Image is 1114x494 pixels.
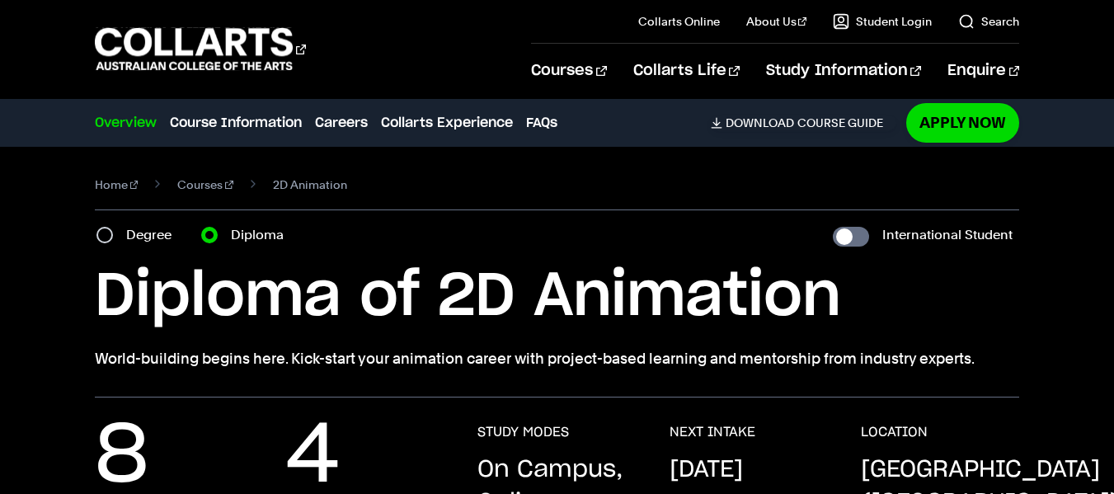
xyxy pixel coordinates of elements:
[833,13,932,30] a: Student Login
[638,13,720,30] a: Collarts Online
[95,113,157,133] a: Overview
[633,44,740,98] a: Collarts Life
[95,26,306,73] div: Go to homepage
[126,223,181,247] label: Degree
[286,424,340,490] p: 4
[670,454,743,487] p: [DATE]
[95,260,1019,334] h1: Diploma of 2D Animation
[381,113,513,133] a: Collarts Experience
[958,13,1019,30] a: Search
[231,223,294,247] label: Diploma
[670,424,755,440] h3: NEXT INTAKE
[711,115,896,130] a: DownloadCourse Guide
[947,44,1019,98] a: Enquire
[906,103,1019,142] a: Apply Now
[315,113,368,133] a: Careers
[177,173,233,196] a: Courses
[726,115,794,130] span: Download
[531,44,606,98] a: Courses
[95,173,139,196] a: Home
[882,223,1013,247] label: International Student
[95,424,148,490] p: 8
[526,113,557,133] a: FAQs
[477,424,569,440] h3: STUDY MODES
[95,347,1019,370] p: World-building begins here. Kick-start your animation career with project-based learning and ment...
[170,113,302,133] a: Course Information
[861,424,928,440] h3: LOCATION
[273,173,347,196] span: 2D Animation
[766,44,921,98] a: Study Information
[746,13,807,30] a: About Us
